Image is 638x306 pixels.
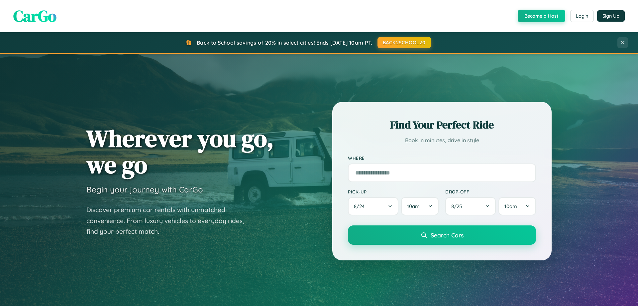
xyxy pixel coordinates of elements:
span: 8 / 24 [354,203,368,209]
label: Where [348,155,536,161]
button: Search Cars [348,225,536,245]
button: Sign Up [597,10,625,22]
label: Drop-off [445,189,536,194]
button: 10am [498,197,536,215]
p: Book in minutes, drive in style [348,136,536,145]
span: CarGo [13,5,56,27]
span: Back to School savings of 20% in select cities! Ends [DATE] 10am PT. [197,39,372,46]
span: 10am [504,203,517,209]
button: 10am [401,197,439,215]
span: Search Cars [431,231,464,239]
button: Become a Host [518,10,565,22]
button: 8/24 [348,197,398,215]
span: 8 / 25 [451,203,465,209]
h2: Find Your Perfect Ride [348,118,536,132]
button: 8/25 [445,197,496,215]
label: Pick-up [348,189,439,194]
button: BACK2SCHOOL20 [377,37,431,48]
h3: Begin your journey with CarGo [86,184,203,194]
span: 10am [407,203,420,209]
h1: Wherever you go, we go [86,125,274,178]
p: Discover premium car rentals with unmatched convenience. From luxury vehicles to everyday rides, ... [86,204,253,237]
button: Login [570,10,594,22]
